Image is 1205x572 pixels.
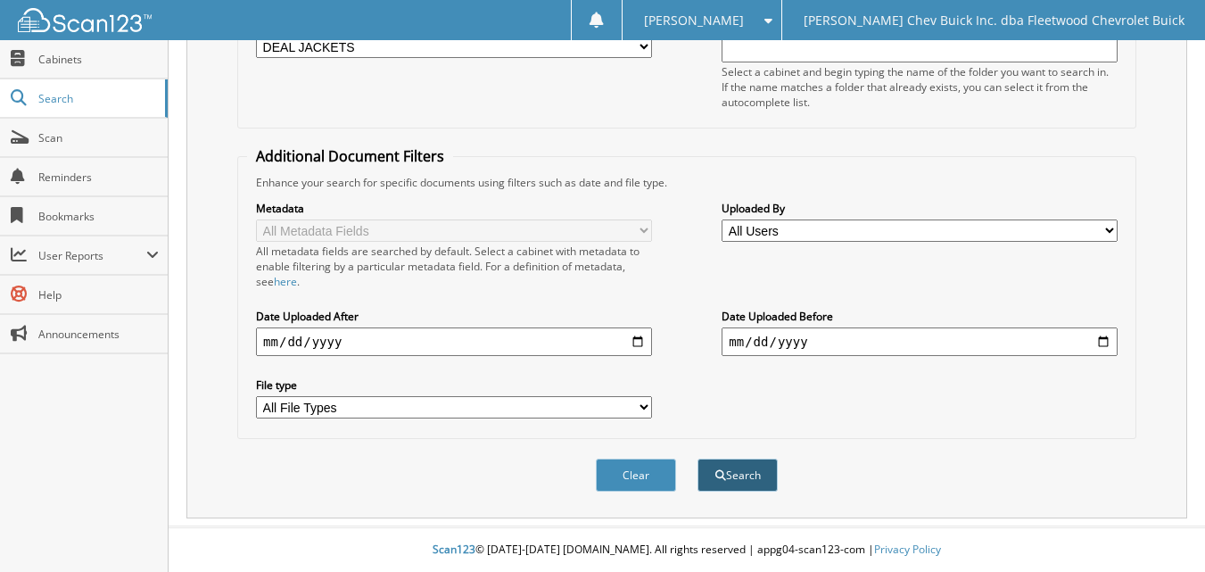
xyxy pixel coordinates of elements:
[596,459,676,492] button: Clear
[256,327,652,356] input: start
[38,248,146,263] span: User Reports
[38,130,159,145] span: Scan
[18,8,152,32] img: scan123-logo-white.svg
[247,175,1127,190] div: Enhance your search for specific documents using filters such as date and file type.
[274,274,297,289] a: here
[256,377,652,393] label: File type
[804,15,1184,26] span: [PERSON_NAME] Chev Buick Inc. dba Fleetwood Chevrolet Buick
[722,64,1118,110] div: Select a cabinet and begin typing the name of the folder you want to search in. If the name match...
[722,327,1118,356] input: end
[38,327,159,342] span: Announcements
[722,309,1118,324] label: Date Uploaded Before
[256,201,652,216] label: Metadata
[38,170,159,185] span: Reminders
[38,287,159,303] span: Help
[697,459,778,492] button: Search
[644,15,744,26] span: [PERSON_NAME]
[38,209,159,224] span: Bookmarks
[722,201,1118,216] label: Uploaded By
[256,244,652,289] div: All metadata fields are searched by default. Select a cabinet with metadata to enable filtering b...
[874,542,941,557] a: Privacy Policy
[38,52,159,67] span: Cabinets
[169,528,1205,572] div: © [DATE]-[DATE] [DOMAIN_NAME]. All rights reserved | appg04-scan123-com |
[256,309,652,324] label: Date Uploaded After
[1116,486,1205,572] iframe: Chat Widget
[247,146,453,166] legend: Additional Document Filters
[433,542,475,557] span: Scan123
[38,91,156,106] span: Search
